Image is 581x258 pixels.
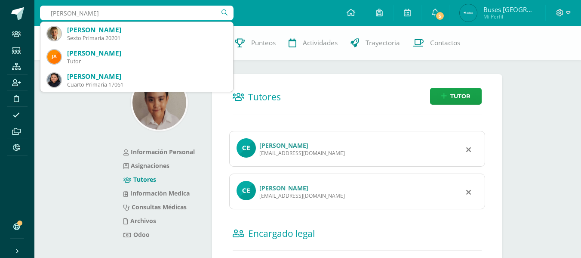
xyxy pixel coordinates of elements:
[123,175,156,183] a: Tutores
[430,38,460,47] span: Contactos
[123,203,187,211] a: Consultas Médicas
[259,184,308,192] a: [PERSON_NAME]
[248,91,281,103] span: Tutores
[248,227,315,239] span: Encargado legal
[123,230,150,239] a: Odoo
[123,162,169,170] a: Asignaciones
[251,38,276,47] span: Punteos
[366,38,400,47] span: Trayectoria
[67,25,226,34] div: [PERSON_NAME]
[47,27,61,40] img: c066c8a8f1ae2e901c862a2577264ed8.png
[237,181,256,200] img: profile image
[460,4,477,22] img: fc6c33b0aa045aa3213aba2fdb094e39.png
[303,38,338,47] span: Actividades
[282,26,344,60] a: Actividades
[344,26,406,60] a: Trayectoria
[47,73,61,87] img: 00b384723cfeb75264aa4ae0bea09cc1.png
[47,50,61,64] img: 07a6d9f73d8acba7c1858bfc02a4bd0d.png
[450,88,470,104] span: Tutor
[132,76,186,130] img: 6cc07c459853f90cf5cc2ed9fb49c03b.png
[123,148,195,156] a: Información Personal
[40,6,234,20] input: Busca un usuario...
[483,5,535,14] span: Buses [GEOGRAPHIC_DATA]
[67,81,226,88] div: Cuarto Primaria 17061
[237,138,256,158] img: profile image
[123,217,156,225] a: Archivos
[430,88,482,105] a: Tutor
[67,34,226,42] div: Sexto Primaria 20201
[483,13,535,20] span: Mi Perfil
[67,72,226,81] div: [PERSON_NAME]
[466,144,471,154] div: Remover
[435,11,445,21] span: 5
[259,149,345,157] div: [EMAIL_ADDRESS][DOMAIN_NAME]
[259,192,345,199] div: [EMAIL_ADDRESS][DOMAIN_NAME]
[67,49,226,58] div: [PERSON_NAME]
[67,58,226,65] div: Tutor
[228,26,282,60] a: Punteos
[123,189,190,197] a: Información Medica
[466,187,471,197] div: Remover
[259,141,308,149] a: [PERSON_NAME]
[406,26,467,60] a: Contactos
